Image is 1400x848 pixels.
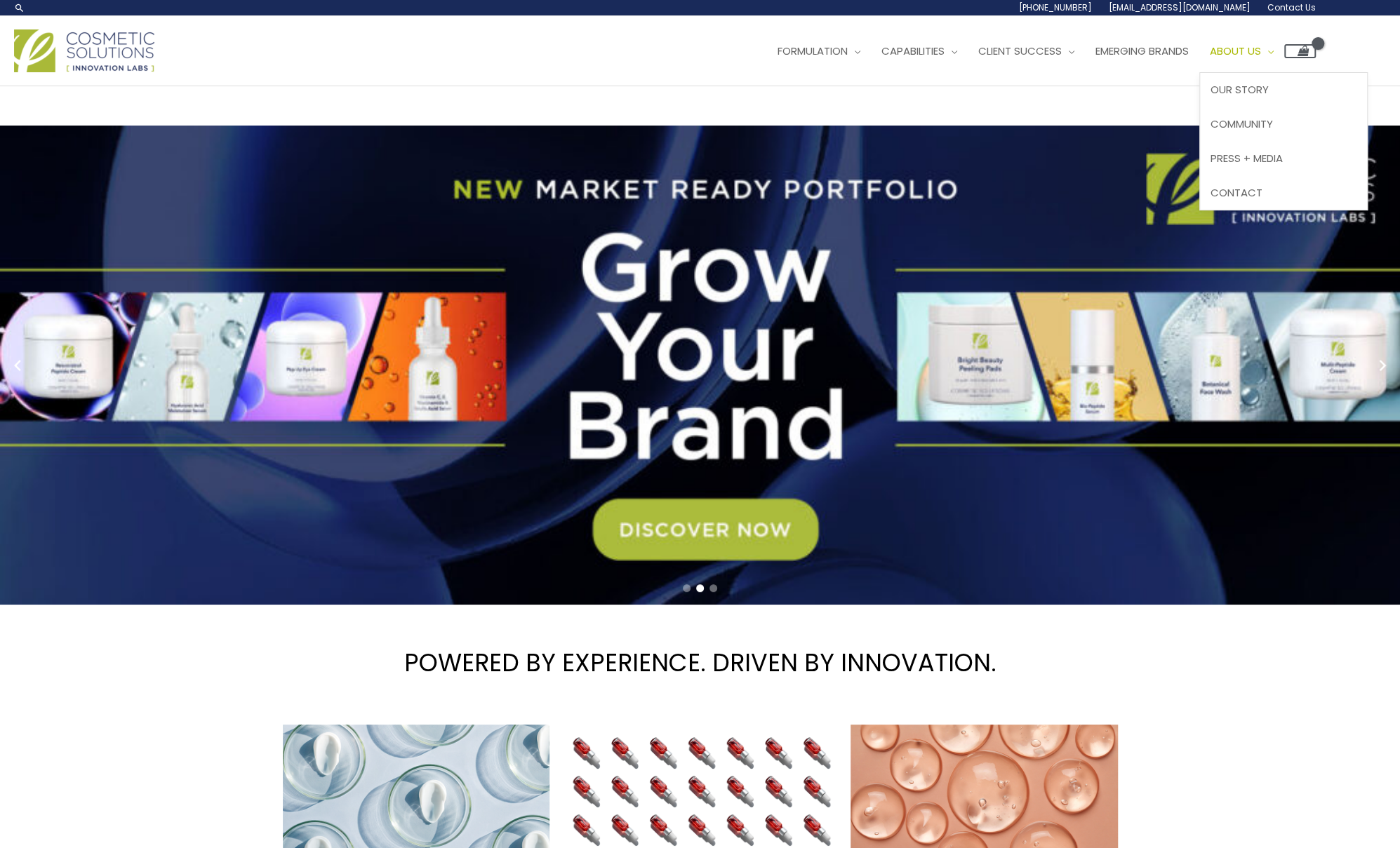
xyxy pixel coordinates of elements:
[1211,82,1269,97] span: Our Story
[683,584,691,592] span: Go to slide 1
[14,29,154,72] img: Cosmetic Solutions Logo
[1109,1,1251,13] span: [EMAIL_ADDRESS][DOMAIN_NAME]
[1200,107,1367,142] a: Community
[7,355,28,376] button: Previous slide
[709,584,717,592] span: Go to slide 3
[978,43,1062,58] span: Client Success
[1210,43,1261,58] span: About Us
[1267,1,1316,13] span: Contact Us
[871,30,968,72] a: Capabilities
[767,30,871,72] a: Formulation
[1211,151,1283,166] span: Press + Media
[14,2,25,13] a: Search icon link
[968,30,1085,72] a: Client Success
[1200,141,1367,175] a: Press + Media
[778,43,848,58] span: Formulation
[881,43,945,58] span: Capabilities
[1199,30,1284,72] a: About Us
[1095,43,1189,58] span: Emerging Brands
[1200,73,1367,107] a: Our Story
[696,584,704,592] span: Go to slide 2
[1200,175,1367,210] a: Contact
[1085,30,1199,72] a: Emerging Brands
[1211,185,1262,200] span: Contact
[1372,355,1393,376] button: Next slide
[1019,1,1092,13] span: [PHONE_NUMBER]
[1211,116,1273,131] span: Community
[756,30,1316,72] nav: Site Navigation
[1284,44,1316,58] a: View Shopping Cart, empty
